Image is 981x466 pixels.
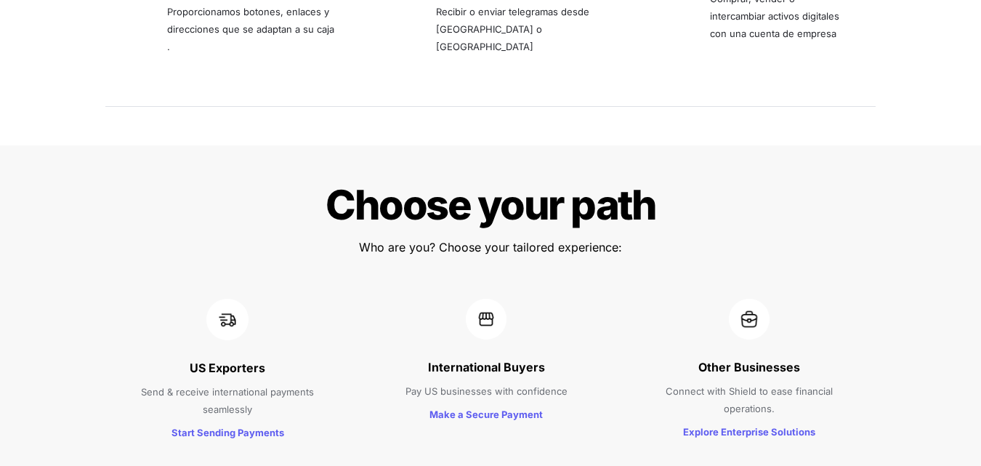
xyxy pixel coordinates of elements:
strong: US Exporters [190,361,265,375]
a: Make a Secure Payment [429,406,543,421]
span: Send & receive international payments seamlessly [141,386,317,415]
strong: Start Sending Payments [171,427,284,438]
strong: International Buyers [428,360,545,374]
span: Choose your path [326,180,655,230]
span: Proporcionamos botones, enlaces y direcciones que se adaptan a su caja . [167,6,337,52]
span: Connect with Shield to ease financial operations. [666,385,836,414]
span: Who are you? Choose your tailored experience: [359,240,622,254]
strong: Make a Secure Payment [429,409,543,420]
a: Start Sending Payments [171,425,284,439]
strong: Other Businesses [698,360,800,374]
span: Recibir o enviar telegramas desde [GEOGRAPHIC_DATA] o [GEOGRAPHIC_DATA] [436,6,592,52]
span: Pay US businesses with confidence [405,385,568,397]
strong: Explore Enterprise Solutions [683,426,815,438]
a: Explore Enterprise Solutions [683,424,815,438]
